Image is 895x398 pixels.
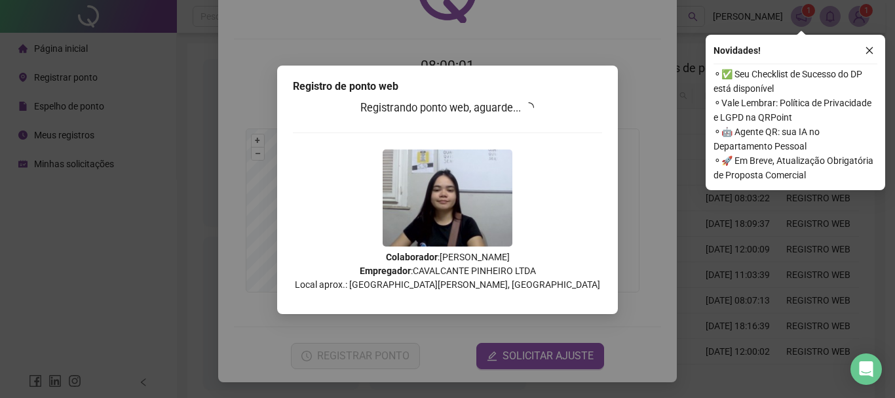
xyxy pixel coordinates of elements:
[850,353,882,385] div: Open Intercom Messenger
[293,100,602,117] h3: Registrando ponto web, aguarde...
[714,153,877,182] span: ⚬ 🚀 Em Breve, Atualização Obrigatória de Proposta Comercial
[386,252,438,262] strong: Colaborador
[293,250,602,292] p: : [PERSON_NAME] : CAVALCANTE PINHEIRO LTDA Local aprox.: [GEOGRAPHIC_DATA][PERSON_NAME], [GEOGRAP...
[360,266,411,276] strong: Empregador
[714,43,761,58] span: Novidades !
[293,79,602,94] div: Registro de ponto web
[383,149,512,247] img: 2Q==
[714,96,877,125] span: ⚬ Vale Lembrar: Política de Privacidade e LGPD na QRPoint
[522,100,537,115] span: loading
[865,46,874,55] span: close
[714,67,877,96] span: ⚬ ✅ Seu Checklist de Sucesso do DP está disponível
[714,125,877,153] span: ⚬ 🤖 Agente QR: sua IA no Departamento Pessoal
